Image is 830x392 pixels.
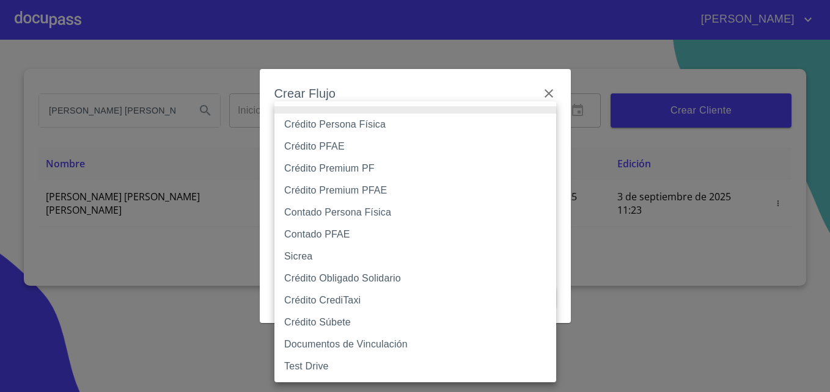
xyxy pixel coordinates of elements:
li: Crédito Premium PFAE [274,180,556,201]
li: Crédito Premium PF [274,158,556,180]
li: Crédito PFAE [274,136,556,158]
li: Crédito CrediTaxi [274,289,556,311]
li: Contado Persona Física [274,201,556,223]
li: Sicrea [274,245,556,267]
li: Documentos de Vinculación [274,333,556,355]
li: Crédito Persona Física [274,114,556,136]
li: Test Drive [274,355,556,377]
li: Crédito Súbete [274,311,556,333]
li: None [274,106,556,114]
li: Crédito Obligado Solidario [274,267,556,289]
li: Contado PFAE [274,223,556,245]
